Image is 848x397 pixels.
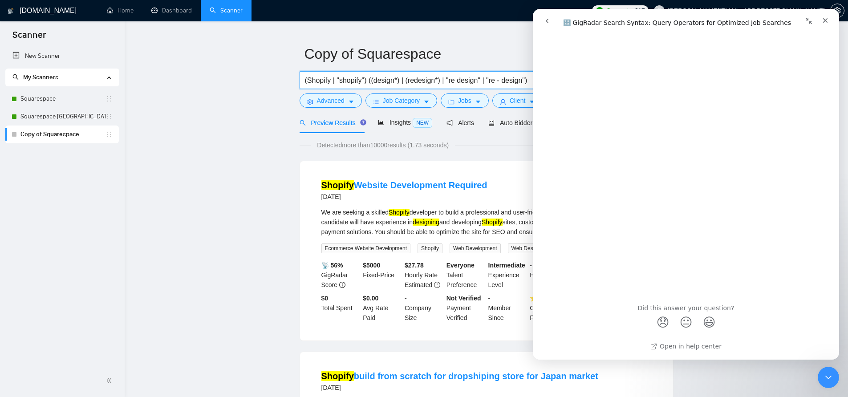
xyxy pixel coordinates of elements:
span: Job Category [383,96,420,105]
div: [DATE] [321,191,487,202]
span: 317 [635,6,645,16]
span: Web Development [450,243,501,253]
span: Detected more than 10000 results (1.73 seconds) [311,140,455,150]
span: Web Design [508,243,544,253]
span: holder [105,131,113,138]
div: Member Since [487,293,528,323]
li: Squarespace [5,90,119,108]
mark: designing [413,219,439,226]
span: setting [307,98,313,105]
div: Total Spent [320,293,361,323]
a: homeHome [107,7,134,14]
button: setting [830,4,844,18]
button: settingAdvancedcaret-down [300,93,362,108]
a: Copy of Squarespace [20,126,105,143]
b: - [488,295,491,302]
button: barsJob Categorycaret-down [365,93,437,108]
iframe: Intercom live chat [533,9,839,360]
span: bars [373,98,379,105]
div: Talent Preference [445,260,487,290]
span: info-circle [339,282,345,288]
span: search [300,120,306,126]
span: folder [448,98,454,105]
span: caret-down [348,98,354,105]
div: Payment Verified [445,293,487,323]
div: Hourly Load [528,260,570,290]
div: Tooltip anchor [359,118,367,126]
span: Scanner [5,28,53,47]
b: $ 0 [321,295,329,302]
a: Squarespace [GEOGRAPHIC_DATA] [20,108,105,126]
span: user [500,98,506,105]
a: dashboardDashboard [151,7,192,14]
span: Connects: [606,6,633,16]
span: notification [446,120,453,126]
span: caret-down [423,98,430,105]
b: Intermediate [488,262,525,269]
span: caret-down [475,98,481,105]
span: Preview Results [300,119,364,126]
mark: Shopify [389,209,410,216]
div: Fixed-Price [361,260,403,290]
span: Estimated [405,281,432,288]
button: folderJobscaret-down [441,93,489,108]
div: Experience Level [487,260,528,290]
span: NEW [413,118,432,128]
b: Not Verified [446,295,481,302]
mark: Shopify [482,219,503,226]
img: logo [8,4,14,18]
b: $0.00 [363,295,378,302]
span: Shopify [418,243,442,253]
img: upwork-logo.png [596,7,603,14]
li: Copy of Squarespace [5,126,119,143]
span: user [656,8,662,14]
span: Client [510,96,526,105]
input: Scanner name... [304,43,655,65]
button: userClientcaret-down [492,93,543,108]
a: setting [830,7,844,14]
b: - [405,295,407,302]
b: 📡 56% [321,262,343,269]
span: exclamation-circle [434,282,440,288]
div: [DATE] [321,382,598,393]
span: robot [488,120,495,126]
div: GigRadar Score [320,260,361,290]
div: We are seeking a skilled developer to build a professional and user-friendly e-commerce website. ... [321,207,652,237]
a: Shopifybuild from scratch for dropshiping store for Japan market [321,371,598,381]
span: search [12,74,19,80]
div: Company Size [403,293,445,323]
span: Alerts [446,119,474,126]
li: Squarespace UK [5,108,119,126]
span: My Scanners [12,73,58,81]
div: Hourly Rate [403,260,445,290]
span: double-left [106,376,115,385]
span: holder [105,95,113,102]
span: Ecommerce Website Development [321,243,411,253]
b: Everyone [446,262,475,269]
mark: Shopify [321,180,354,190]
input: Search Freelance Jobs... [305,75,543,86]
span: holder [105,113,113,120]
span: My Scanners [23,73,58,81]
a: New Scanner [12,47,112,65]
iframe: Intercom live chat [818,367,839,388]
span: Auto Bidder [488,119,532,126]
div: Client Feedback [528,293,570,323]
span: Advanced [317,96,345,105]
span: area-chart [378,119,384,126]
li: New Scanner [5,47,119,65]
b: ⭐️ 0.00 [530,295,549,302]
a: Squarespace [20,90,105,108]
